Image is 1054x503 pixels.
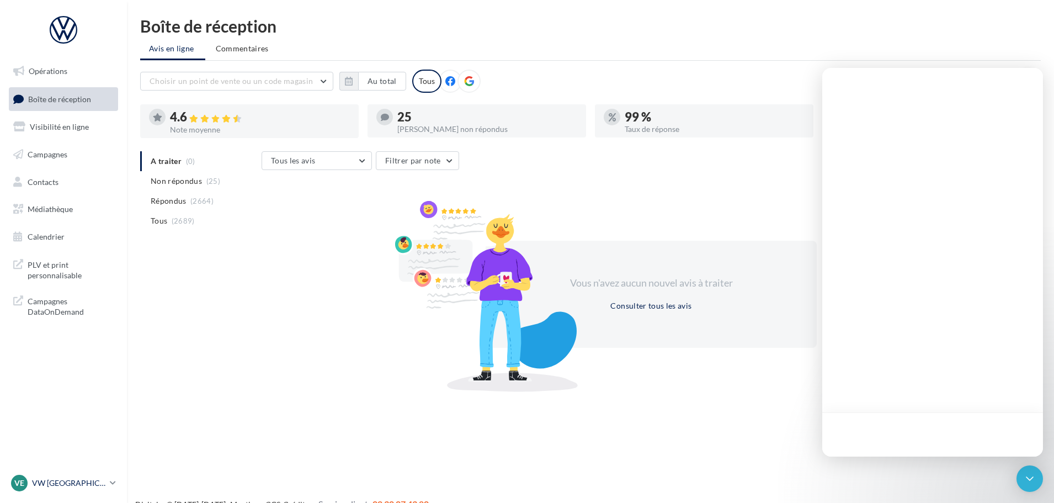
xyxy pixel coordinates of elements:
[1016,465,1043,492] div: Open Intercom Messenger
[206,177,220,186] span: (25)
[140,72,333,91] button: Choisir un point de vente ou un code magasin
[376,151,459,170] button: Filtrer par note
[30,122,89,131] span: Visibilité en ligne
[606,299,696,313] button: Consulter tous les avis
[7,253,120,285] a: PLV et print personnalisable
[7,225,120,248] a: Calendrier
[7,115,120,139] a: Visibilité en ligne
[397,111,577,123] div: 25
[140,18,1041,34] div: Boîte de réception
[7,289,120,322] a: Campagnes DataOnDemand
[170,126,350,134] div: Note moyenne
[7,60,120,83] a: Opérations
[28,294,114,317] span: Campagnes DataOnDemand
[151,195,187,207] span: Répondus
[556,276,746,290] div: Vous n'avez aucun nouvel avis à traiter
[339,72,406,91] button: Au total
[625,125,805,133] div: Taux de réponse
[28,150,67,159] span: Campagnes
[151,215,167,226] span: Tous
[625,111,805,123] div: 99 %
[32,478,105,489] p: VW [GEOGRAPHIC_DATA]
[151,176,202,187] span: Non répondus
[7,198,120,221] a: Médiathèque
[29,66,67,76] span: Opérations
[172,216,195,225] span: (2689)
[358,72,406,91] button: Au total
[28,232,65,241] span: Calendrier
[28,204,73,214] span: Médiathèque
[7,171,120,194] a: Contacts
[28,257,114,281] span: PLV et print personnalisable
[28,94,91,103] span: Boîte de réception
[170,111,350,124] div: 4.6
[216,44,269,53] span: Commentaires
[262,151,372,170] button: Tous les avis
[14,478,24,489] span: VE
[150,76,313,86] span: Choisir un point de vente ou un code magasin
[7,143,120,166] a: Campagnes
[28,177,58,186] span: Contacts
[412,70,441,93] div: Tous
[397,125,577,133] div: [PERSON_NAME] non répondus
[190,197,214,205] span: (2664)
[9,473,118,494] a: VE VW [GEOGRAPHIC_DATA]
[7,87,120,111] a: Boîte de réception
[271,156,316,165] span: Tous les avis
